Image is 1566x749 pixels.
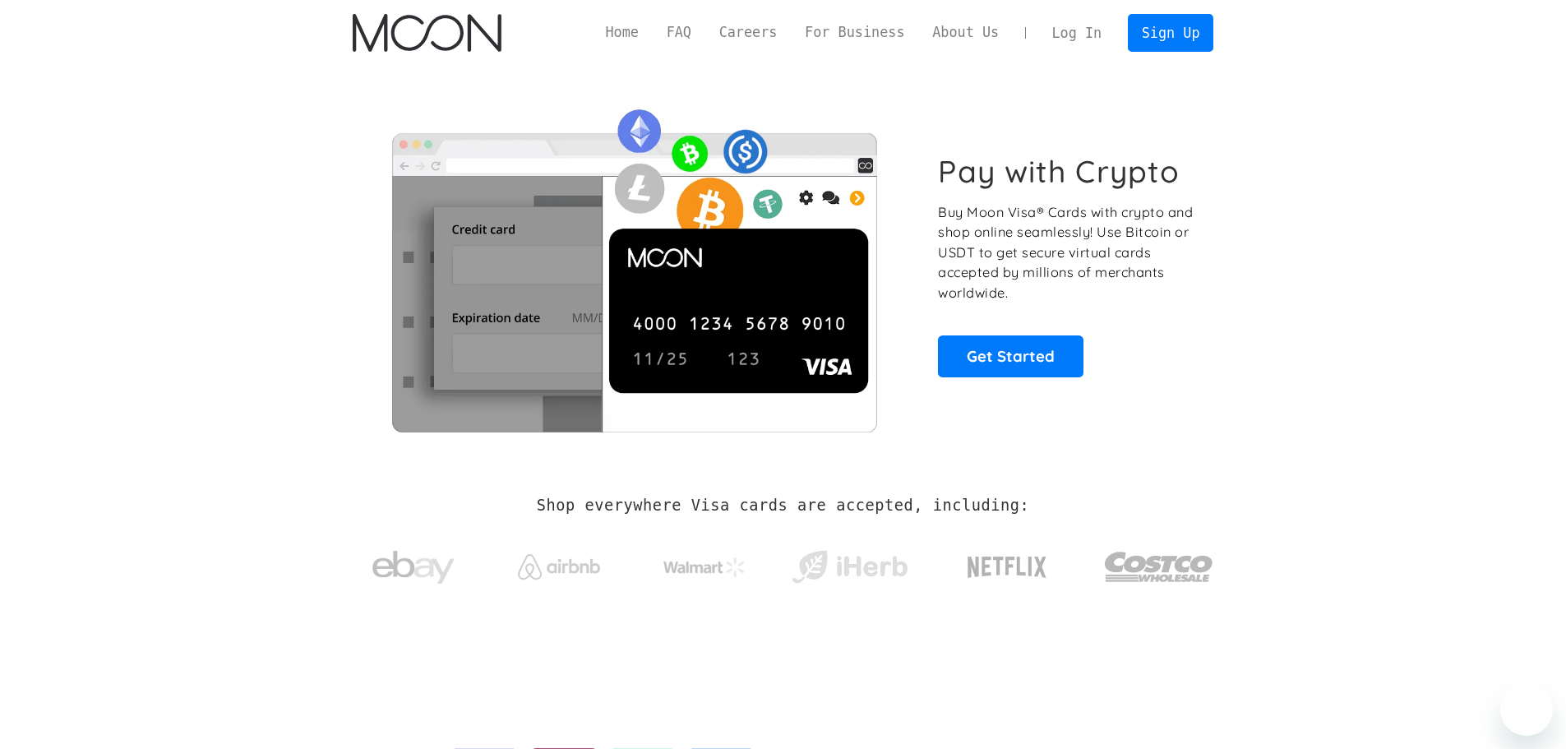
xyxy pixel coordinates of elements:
h2: Shop everywhere Visa cards are accepted, including: [537,497,1029,515]
a: Airbnb [497,538,620,588]
iframe: 메시징 창을 시작하는 버튼 [1500,683,1553,736]
a: For Business [791,22,918,43]
a: Costco [1104,520,1214,606]
img: iHerb [788,546,911,589]
a: Walmart [643,541,765,585]
a: iHerb [788,529,911,597]
a: About Us [918,22,1013,43]
img: Walmart [663,557,746,577]
img: Costco [1104,536,1214,598]
a: Get Started [938,335,1083,377]
p: Buy Moon Visa® Cards with crypto and shop online seamlessly! Use Bitcoin or USDT to get secure vi... [938,202,1195,303]
h1: Pay with Crypto [938,153,1180,190]
a: Home [592,22,653,43]
img: Moon Cards let you spend your crypto anywhere Visa is accepted. [353,98,916,432]
img: Netflix [966,547,1048,588]
a: Sign Up [1128,14,1213,51]
a: Careers [705,22,791,43]
img: ebay [372,542,455,594]
img: Airbnb [518,554,600,580]
a: Netflix [934,530,1081,596]
a: Log In [1038,15,1116,51]
a: ebay [353,525,475,602]
a: FAQ [653,22,705,43]
img: Moon Logo [353,14,501,52]
a: home [353,14,501,52]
